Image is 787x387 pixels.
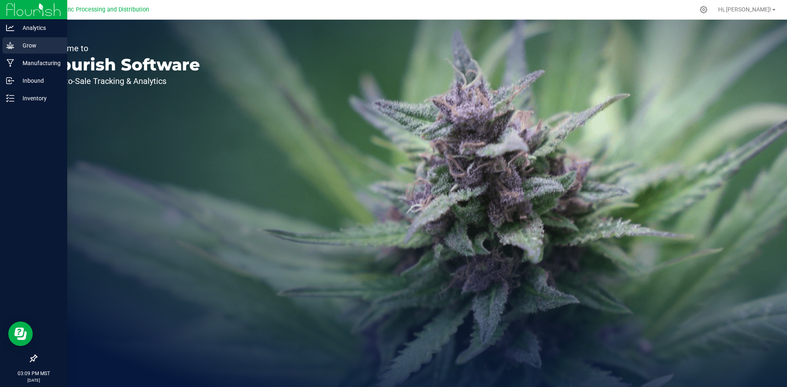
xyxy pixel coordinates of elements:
inline-svg: Manufacturing [6,59,14,67]
p: Welcome to [44,44,200,52]
p: Analytics [14,23,64,33]
p: Inbound [14,76,64,86]
p: Manufacturing [14,58,64,68]
span: Globe Farmacy Inc Processing and Distribution [24,6,149,13]
inline-svg: Analytics [6,24,14,32]
p: Seed-to-Sale Tracking & Analytics [44,77,200,85]
inline-svg: Grow [6,41,14,50]
p: [DATE] [4,377,64,383]
p: Inventory [14,93,64,103]
inline-svg: Inventory [6,94,14,102]
div: Manage settings [698,6,709,14]
inline-svg: Inbound [6,77,14,85]
p: Grow [14,41,64,50]
p: Flourish Software [44,57,200,73]
iframe: Resource center [8,321,33,346]
p: 03:09 PM MST [4,370,64,377]
span: Hi, [PERSON_NAME]! [718,6,771,13]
